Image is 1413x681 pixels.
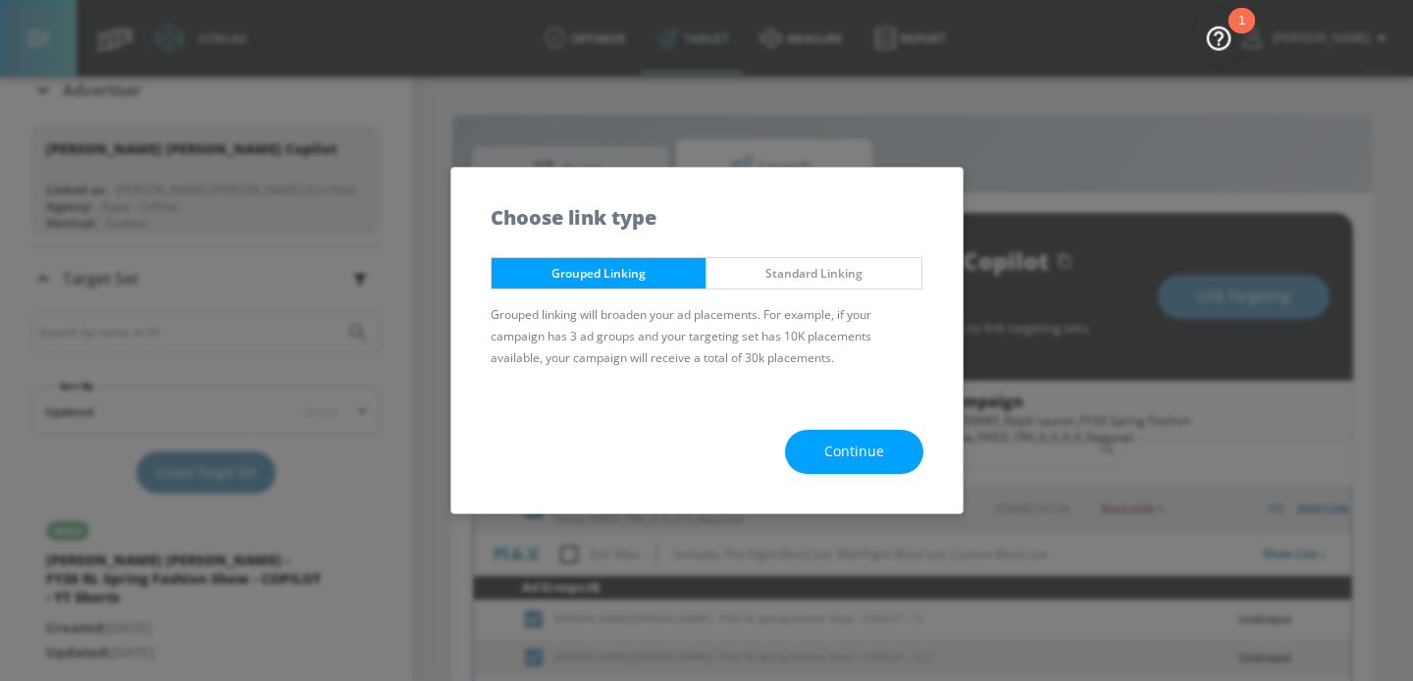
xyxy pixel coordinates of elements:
p: Grouped linking will broaden your ad placements. For example, if your campaign has 3 ad groups an... [491,304,923,369]
span: Standard Linking [721,263,907,284]
span: Continue [824,440,884,464]
button: Standard Linking [706,257,922,289]
button: Continue [785,430,923,474]
h5: Choose link type [491,207,656,228]
span: Grouped Linking [506,263,692,284]
div: 1 [1238,21,1245,46]
button: Grouped Linking [491,257,707,289]
button: Open Resource Center, 1 new notification [1191,10,1246,65]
